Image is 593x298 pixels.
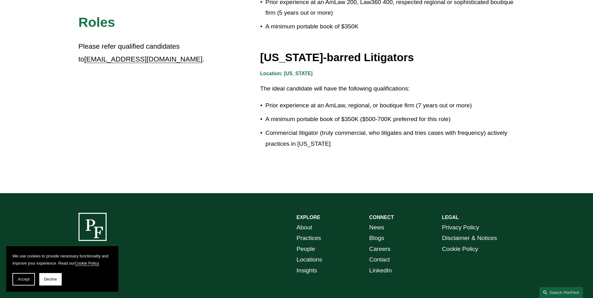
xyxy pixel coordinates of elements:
[297,265,317,276] a: Insights
[369,222,384,233] a: News
[369,215,394,220] strong: CONNECT
[369,233,384,244] a: Blogs
[260,83,515,94] p: The ideal candidate will have the following qualifications:
[297,233,321,244] a: Practices
[260,71,313,76] strong: Location: [US_STATE]
[539,287,583,298] a: Search this site
[369,254,390,265] a: Contact
[297,244,315,255] a: People
[84,55,202,63] a: [EMAIL_ADDRESS][DOMAIN_NAME]
[297,222,312,233] a: About
[12,252,112,267] p: We use cookies to provide necessary functionality and improve your experience. Read our .
[39,273,62,286] button: Decline
[265,128,515,149] p: Commercial litigator (truly commercial, who litigates and tries cases with frequency) actively pr...
[442,233,497,244] a: Disclaimer & Notices
[265,114,515,125] p: A minimum portable book of $350K ($500-700K preferred for this role)
[442,215,459,220] strong: LEGAL
[6,246,118,292] section: Cookie banner
[75,261,99,266] a: Cookie Policy
[265,21,515,32] p: A minimum portable book of $350K
[12,273,35,286] button: Accept
[297,254,322,265] a: Locations
[265,100,515,111] p: Prior experience at an AmLaw, regional, or boutique firm (7 years out or more)
[369,265,392,276] a: LinkedIn
[79,40,206,66] p: Please refer qualified candidates to .
[442,244,478,255] a: Cookie Policy
[44,277,57,281] span: Decline
[18,277,30,281] span: Accept
[369,244,390,255] a: Careers
[297,215,320,220] strong: EXPLORE
[79,15,115,30] span: Roles
[442,222,479,233] a: Privacy Policy
[260,51,515,64] h3: [US_STATE]-barred Litigators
